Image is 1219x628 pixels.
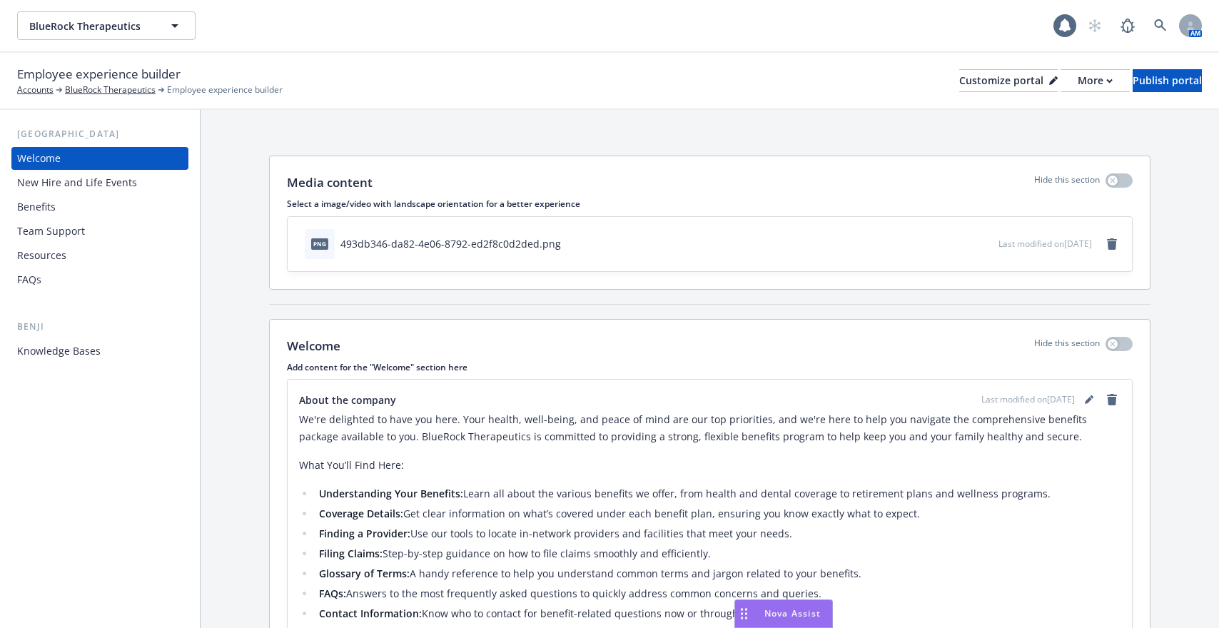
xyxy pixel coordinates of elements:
p: Media content [287,173,373,192]
span: Last modified on [DATE] [981,393,1075,406]
strong: Contact Information: [319,607,422,620]
div: New Hire and Life Events [17,171,137,194]
div: 493db346-da82-4e06-8792-ed2f8c0d2ded.png [340,236,561,251]
strong: Understanding Your Benefits: [319,487,463,500]
li: Get clear information on what’s covered under each benefit plan, ensuring you know exactly what t... [315,505,1121,522]
button: BlueRock Therapeutics [17,11,196,40]
div: Resources [17,244,66,267]
span: About the company [299,392,396,407]
a: FAQs [11,268,188,291]
span: Nova Assist [764,607,821,619]
button: preview file [980,236,993,251]
button: download file [957,236,968,251]
a: Resources [11,244,188,267]
div: Welcome [17,147,61,170]
a: BlueRock Therapeutics [65,83,156,96]
div: Publish portal [1133,70,1202,91]
li: Answers to the most frequently asked questions to quickly address common concerns and queries. [315,585,1121,602]
li: Use our tools to locate in-network providers and facilities that meet your needs. [315,525,1121,542]
button: Publish portal [1133,69,1202,92]
button: Customize portal [959,69,1058,92]
li: A handy reference to help you understand common terms and jargon related to your benefits. [315,565,1121,582]
div: Drag to move [735,600,753,627]
div: Team Support [17,220,85,243]
a: editPencil [1081,391,1098,408]
a: Benefits [11,196,188,218]
span: Employee experience builder [17,65,181,83]
li: Know who to contact for benefit-related questions now or throughout the year. [315,605,1121,622]
p: Hide this section [1034,337,1100,355]
a: Welcome [11,147,188,170]
a: Accounts [17,83,54,96]
span: Last modified on [DATE] [998,238,1092,250]
p: Welcome [287,337,340,355]
strong: Glossary of Terms: [319,567,410,580]
strong: Finding a Provider: [319,527,410,540]
p: Select a image/video with landscape orientation for a better experience [287,198,1133,210]
p: What You’ll Find Here: [299,457,1121,474]
a: Search [1146,11,1175,40]
p: We're delighted to have you here. Your health, well-being, and peace of mind are our top prioriti... [299,411,1121,445]
div: Benji [11,320,188,334]
div: More [1078,70,1113,91]
a: remove [1103,235,1121,253]
a: Report a Bug [1113,11,1142,40]
p: Hide this section [1034,173,1100,192]
a: Knowledge Bases [11,340,188,363]
div: Customize portal [959,70,1058,91]
div: Knowledge Bases [17,340,101,363]
a: Start snowing [1081,11,1109,40]
span: BlueRock Therapeutics [29,19,153,34]
button: Nova Assist [734,599,833,628]
a: New Hire and Life Events [11,171,188,194]
strong: Filing Claims: [319,547,383,560]
div: FAQs [17,268,41,291]
strong: FAQs: [319,587,346,600]
a: Team Support [11,220,188,243]
span: png [311,238,328,249]
span: Employee experience builder [167,83,283,96]
a: remove [1103,391,1121,408]
li: Learn all about the various benefits we offer, from health and dental coverage to retirement plan... [315,485,1121,502]
li: Step-by-step guidance on how to file claims smoothly and efficiently. [315,545,1121,562]
button: More [1061,69,1130,92]
p: Add content for the "Welcome" section here [287,361,1133,373]
div: [GEOGRAPHIC_DATA] [11,127,188,141]
strong: Coverage Details: [319,507,403,520]
div: Benefits [17,196,56,218]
